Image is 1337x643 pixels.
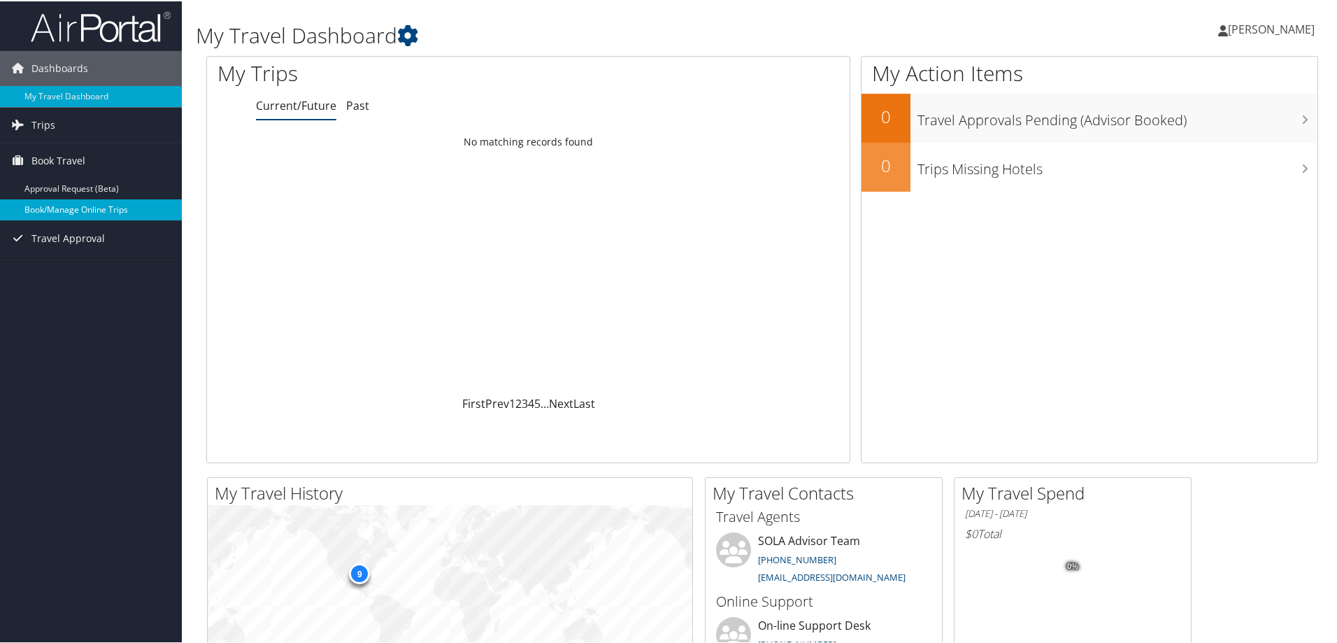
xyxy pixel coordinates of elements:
[31,106,55,141] span: Trips
[549,395,573,410] a: Next
[528,395,534,410] a: 4
[861,104,910,127] h2: 0
[1228,20,1315,36] span: [PERSON_NAME]
[716,591,931,610] h3: Online Support
[861,153,910,176] h2: 0
[534,395,541,410] a: 5
[917,151,1317,178] h3: Trips Missing Hotels
[965,525,978,540] span: $0
[217,57,571,87] h1: My Trips
[207,128,850,153] td: No matching records found
[861,141,1317,190] a: 0Trips Missing Hotels
[349,562,370,583] div: 9
[515,395,522,410] a: 2
[917,102,1317,129] h3: Travel Approvals Pending (Advisor Booked)
[965,506,1180,519] h6: [DATE] - [DATE]
[1067,561,1078,570] tspan: 0%
[346,97,369,112] a: Past
[541,395,549,410] span: …
[31,142,85,177] span: Book Travel
[709,531,938,588] li: SOLA Advisor Team
[961,480,1191,504] h2: My Travel Spend
[573,395,595,410] a: Last
[31,220,105,255] span: Travel Approval
[716,506,931,525] h3: Travel Agents
[965,525,1180,540] h6: Total
[713,480,942,504] h2: My Travel Contacts
[31,9,171,42] img: airportal-logo.png
[758,552,836,565] a: [PHONE_NUMBER]
[1218,7,1329,49] a: [PERSON_NAME]
[31,50,88,85] span: Dashboards
[758,570,906,582] a: [EMAIL_ADDRESS][DOMAIN_NAME]
[462,395,485,410] a: First
[861,57,1317,87] h1: My Action Items
[196,20,951,49] h1: My Travel Dashboard
[256,97,336,112] a: Current/Future
[522,395,528,410] a: 3
[861,92,1317,141] a: 0Travel Approvals Pending (Advisor Booked)
[509,395,515,410] a: 1
[485,395,509,410] a: Prev
[215,480,692,504] h2: My Travel History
